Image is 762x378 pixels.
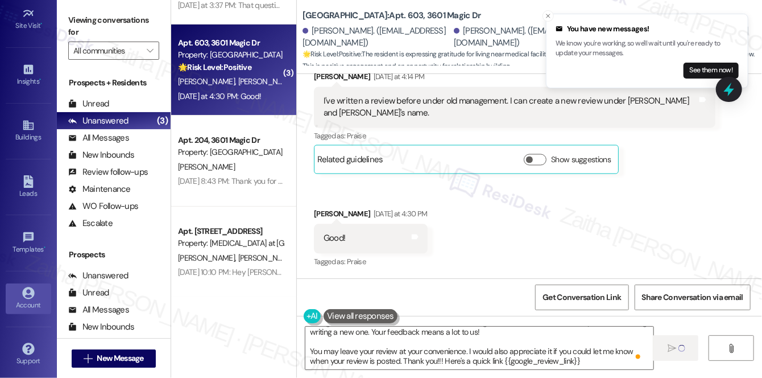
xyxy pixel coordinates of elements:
strong: 🌟 Risk Level: Positive [178,62,251,72]
span: Praise [347,131,366,141]
div: All Messages [68,304,129,316]
i:  [84,354,92,363]
a: Buildings [6,116,51,146]
div: Good! [324,232,345,244]
div: [PERSON_NAME] [314,208,428,224]
i:  [668,344,676,353]
span: [PERSON_NAME] [178,253,238,263]
span: New Message [97,352,144,364]
span: Share Conversation via email [642,291,743,303]
div: Escalate [68,217,113,229]
textarea: To enrich screen reader interactions, please activate Accessibility in Grammarly extension settings [305,327,653,369]
span: [PERSON_NAME] [178,76,238,87]
div: [PERSON_NAME] [314,71,715,87]
span: : The resident is expressing gratitude for living near medical facilities due to a pet's health c... [303,48,762,73]
div: Property: [GEOGRAPHIC_DATA] [178,49,283,61]
p: We know you're working, so we'll wait until you're ready to update your messages. [556,39,739,59]
div: Maintenance [68,183,131,195]
div: Related guidelines [317,154,383,170]
span: [PERSON_NAME] [238,76,299,87]
div: Apt. [STREET_ADDRESS] [178,225,283,237]
label: Viewing conversations for [68,11,159,42]
div: New Inbounds [68,321,134,333]
a: Templates • [6,228,51,258]
div: I've written a review before under old management. I can create a new review under [PERSON_NAME] ... [324,95,697,120]
div: Review follow-ups [68,166,148,178]
div: [PERSON_NAME]. ([EMAIL_ADDRESS][DOMAIN_NAME]) [454,25,602,50]
div: Tagged as: [314,128,715,144]
a: Leads [6,172,51,203]
div: Unread [68,98,109,110]
div: All Messages [68,132,129,144]
a: Support [6,339,51,370]
span: Get Conversation Link [542,291,621,303]
button: Share Conversation via email [635,285,751,310]
span: Praise [347,257,366,266]
div: [DATE] at 4:30 PM: Good! [178,91,261,101]
div: Tagged as: [314,253,428,270]
strong: 🌟 Risk Level: Positive [303,50,361,59]
div: You have new messages! [556,23,739,35]
div: Apt. 603, 3601 Magic Dr [178,37,283,49]
div: (3) [154,112,171,130]
i:  [727,344,735,353]
div: Property: [GEOGRAPHIC_DATA] [178,146,283,158]
span: [PERSON_NAME] [PERSON_NAME] [238,253,357,263]
div: Property: [MEDICAL_DATA] at [GEOGRAPHIC_DATA] [178,237,283,249]
a: Site Visit • [6,4,51,35]
button: Close toast [542,10,554,22]
div: WO Follow-ups [68,200,138,212]
a: Insights • [6,60,51,91]
div: [DATE] at 4:30 PM [371,208,428,220]
input: All communities [73,42,141,60]
div: Unanswered [68,270,129,282]
button: New Message [72,350,156,368]
div: Apt. 204, 3601 Magic Dr [178,134,283,146]
span: • [41,20,43,28]
div: [DATE] 10:10 PM: Hey [PERSON_NAME] and [PERSON_NAME], we appreciate your text! We'll be back at 1... [178,267,755,277]
div: New Inbounds [68,149,134,161]
b: [GEOGRAPHIC_DATA]: Apt. 603, 3601 Magic Dr [303,10,481,22]
div: [PERSON_NAME]. ([EMAIL_ADDRESS][DOMAIN_NAME]) [303,25,451,50]
div: [DATE] at 4:14 PM [371,71,425,83]
div: Unanswered [68,115,129,127]
span: • [44,244,45,252]
i:  [147,46,153,55]
div: Prospects [57,249,171,261]
button: See them now! [684,63,739,79]
a: Account [6,283,51,314]
div: Unread [68,287,109,299]
div: Prospects + Residents [57,77,171,89]
span: • [39,76,41,84]
span: [PERSON_NAME] [178,162,235,172]
label: Show suggestions [551,154,611,166]
button: Get Conversation Link [535,285,628,310]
